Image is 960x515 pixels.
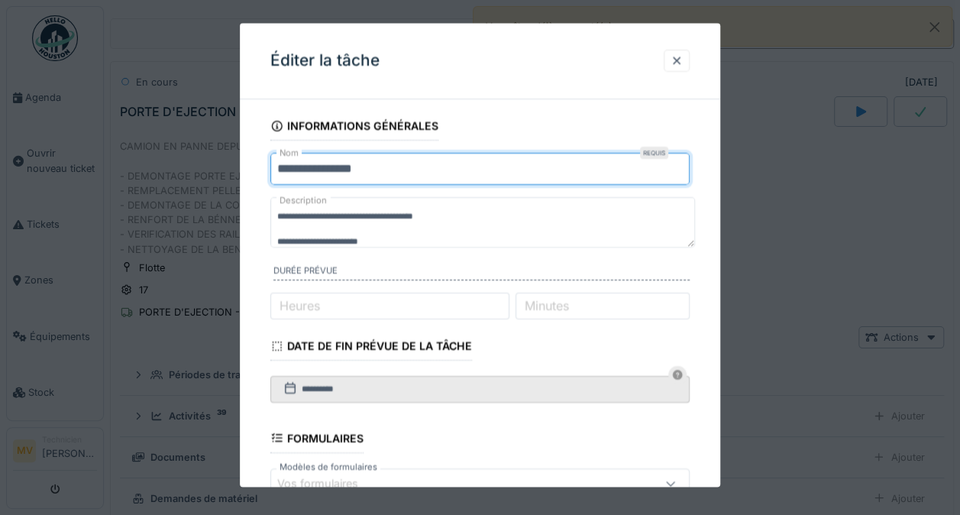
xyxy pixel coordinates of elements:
[270,115,438,141] div: Informations générales
[276,147,302,160] label: Nom
[276,296,323,315] label: Heures
[270,335,472,361] div: Date de fin prévue de la tâche
[270,51,380,70] h3: Éditer la tâche
[276,191,330,210] label: Description
[270,427,364,453] div: Formulaires
[277,475,380,492] div: Vos formulaires
[273,264,690,281] label: Durée prévue
[522,296,572,315] label: Minutes
[640,147,668,159] div: Requis
[276,461,380,474] label: Modèles de formulaires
